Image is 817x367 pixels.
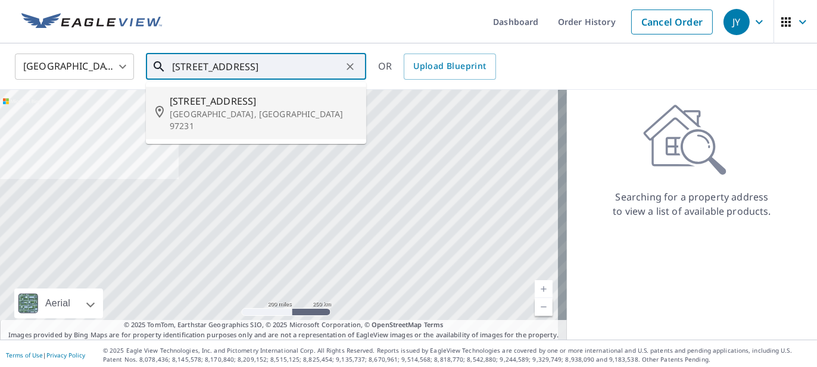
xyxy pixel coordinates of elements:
div: [GEOGRAPHIC_DATA] [15,50,134,83]
a: Cancel Order [631,10,713,34]
img: EV Logo [21,13,162,31]
p: © 2025 Eagle View Technologies, Inc. and Pictometry International Corp. All Rights Reserved. Repo... [103,346,811,364]
div: JY [724,9,750,35]
span: © 2025 TomTom, Earthstar Geographics SIO, © 2025 Microsoft Corporation, © [124,320,444,330]
a: Terms [424,320,444,329]
p: | [6,352,85,359]
a: Current Level 5, Zoom In [535,280,553,298]
input: Search by address or latitude-longitude [172,50,342,83]
div: Aerial [42,288,74,318]
a: Current Level 5, Zoom Out [535,298,553,316]
span: [STREET_ADDRESS] [170,94,357,108]
a: Upload Blueprint [404,54,495,80]
div: Aerial [14,288,103,318]
a: OpenStreetMap [372,320,422,329]
button: Clear [342,58,358,75]
a: Terms of Use [6,351,43,359]
div: OR [378,54,496,80]
span: Upload Blueprint [413,59,486,74]
p: Searching for a property address to view a list of available products. [612,190,772,218]
p: [GEOGRAPHIC_DATA], [GEOGRAPHIC_DATA] 97231 [170,108,357,132]
a: Privacy Policy [46,351,85,359]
